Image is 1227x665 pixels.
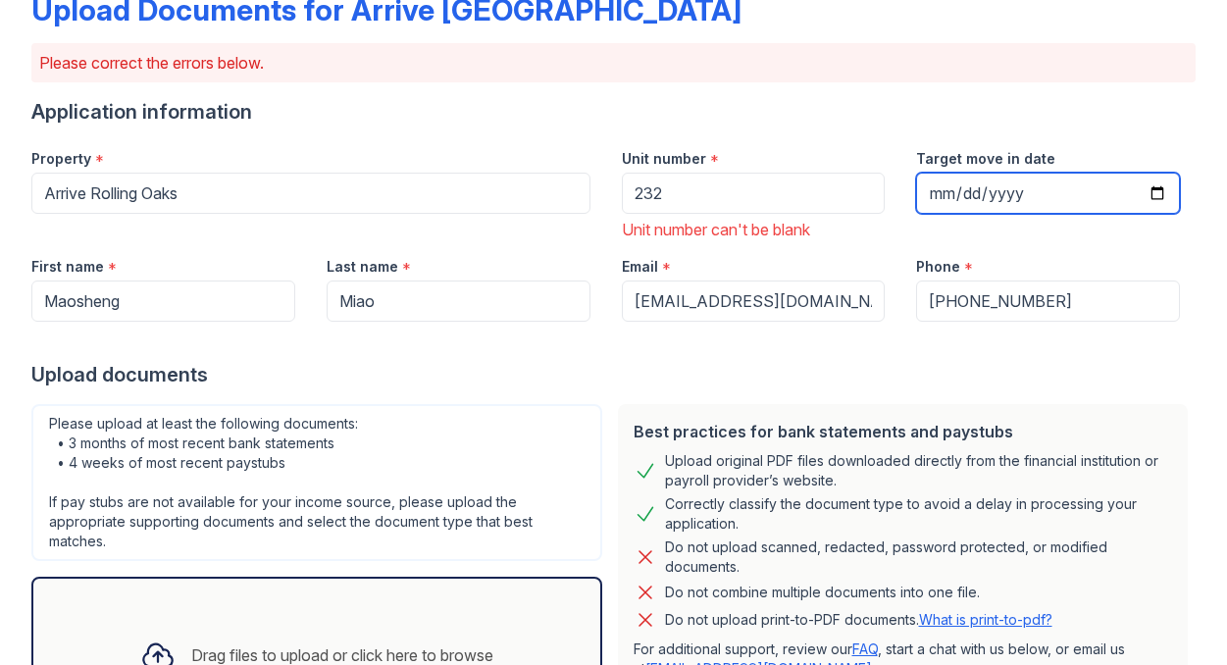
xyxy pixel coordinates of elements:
[31,98,1196,126] div: Application information
[852,640,878,657] a: FAQ
[31,149,91,169] label: Property
[665,494,1173,534] div: Correctly classify the document type to avoid a delay in processing your application.
[665,610,1052,630] p: Do not upload print-to-PDF documents.
[622,218,886,241] div: Unit number can't be blank
[31,404,602,561] div: Please upload at least the following documents: • 3 months of most recent bank statements • 4 wee...
[31,257,104,277] label: First name
[916,149,1055,169] label: Target move in date
[327,257,398,277] label: Last name
[634,420,1173,443] div: Best practices for bank statements and paystubs
[919,611,1052,628] a: What is print-to-pdf?
[665,581,980,604] div: Do not combine multiple documents into one file.
[622,149,706,169] label: Unit number
[622,257,658,277] label: Email
[916,257,960,277] label: Phone
[31,361,1196,388] div: Upload documents
[665,451,1173,490] div: Upload original PDF files downloaded directly from the financial institution or payroll provider’...
[39,51,1188,75] p: Please correct the errors below.
[665,537,1173,577] div: Do not upload scanned, redacted, password protected, or modified documents.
